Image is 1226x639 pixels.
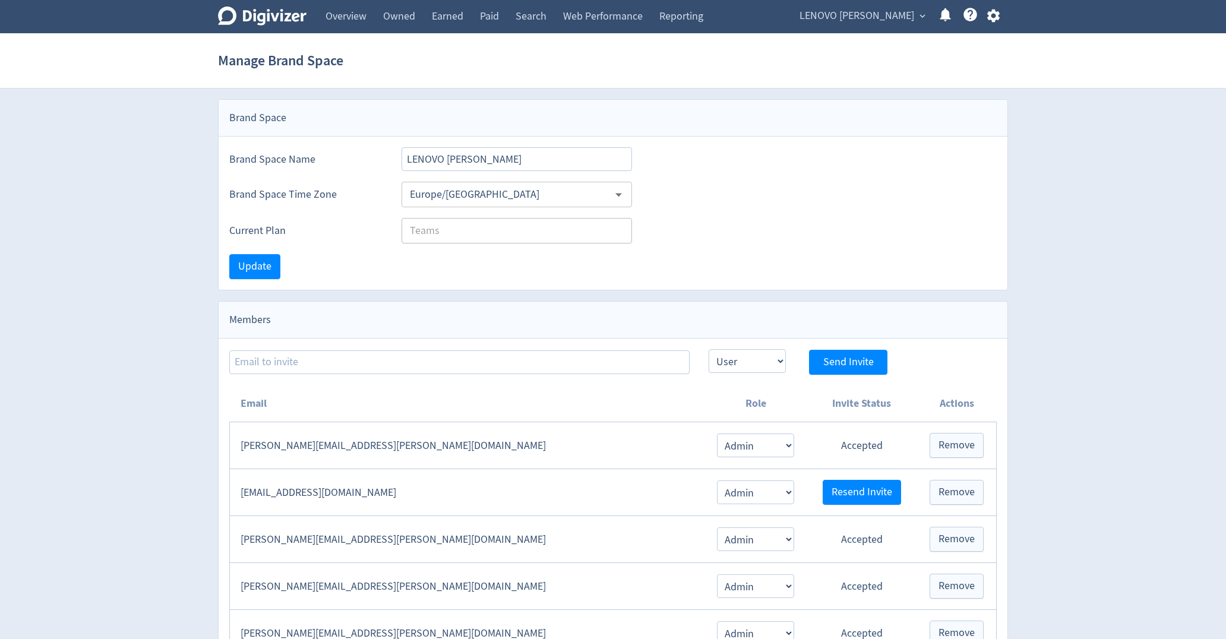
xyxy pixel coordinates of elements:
span: Remove [939,440,975,451]
input: Email to invite [229,350,690,374]
td: [PERSON_NAME][EMAIL_ADDRESS][PERSON_NAME][DOMAIN_NAME] [230,422,705,469]
button: Remove [930,527,984,552]
button: LENOVO [PERSON_NAME] [795,7,928,26]
span: Remove [939,534,975,545]
th: Role [705,385,806,422]
span: Remove [939,628,975,638]
span: Remove [939,581,975,591]
span: Resend Invite [832,487,892,498]
div: Members [219,302,1007,339]
input: Brand Space [402,147,632,171]
td: Accepted [806,563,917,610]
label: Brand Space Name [229,152,383,167]
label: Brand Space Time Zone [229,187,383,202]
td: [PERSON_NAME][EMAIL_ADDRESS][PERSON_NAME][DOMAIN_NAME] [230,516,705,563]
span: Send Invite [823,357,874,368]
td: Accepted [806,422,917,469]
th: Email [230,385,705,422]
button: Remove [930,480,984,505]
label: Current Plan [229,223,383,238]
button: Send Invite [809,350,887,375]
h1: Manage Brand Space [218,42,343,80]
button: Update [229,254,280,279]
input: Select Timezone [405,185,609,204]
span: Update [238,261,271,272]
span: Remove [939,487,975,498]
button: Remove [930,433,984,458]
button: Remove [930,574,984,599]
td: Accepted [806,516,917,563]
button: Resend Invite [823,480,901,505]
th: Actions [917,385,996,422]
span: expand_more [917,11,928,21]
td: [EMAIL_ADDRESS][DOMAIN_NAME] [230,469,705,516]
div: Brand Space [219,100,1007,137]
td: [PERSON_NAME][EMAIL_ADDRESS][PERSON_NAME][DOMAIN_NAME] [230,563,705,610]
span: LENOVO [PERSON_NAME] [800,7,914,26]
button: Open [609,185,628,204]
th: Invite Status [806,385,917,422]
